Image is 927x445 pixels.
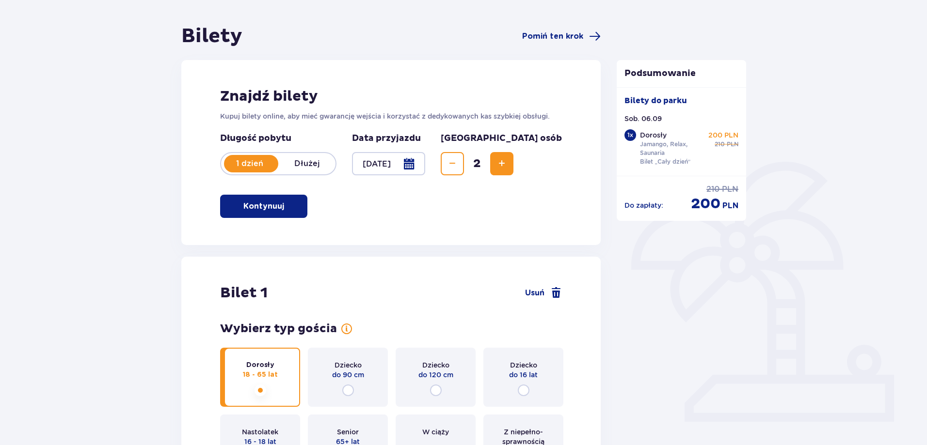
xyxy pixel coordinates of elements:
[691,195,720,213] p: 200
[640,140,707,157] p: Jamango, Relax, Saunaria
[624,114,662,123] p: Sob. 06.09
[510,360,537,370] p: Dziecko
[335,360,362,370] p: Dziecko
[624,129,636,141] div: 1 x
[727,140,738,149] p: PLN
[640,130,667,140] p: Dorosły
[624,200,663,210] p: Do zapłaty :
[640,157,691,166] p: Bilet „Cały dzień”
[722,184,738,195] p: PLN
[624,95,687,106] p: Bilety do parku
[422,360,449,370] p: Dziecko
[220,133,336,144] p: Długość pobytu
[490,152,513,175] button: Increase
[220,87,562,106] h2: Znajdź bilety
[352,133,421,144] p: Data przyjazdu
[441,152,464,175] button: Decrease
[242,427,278,437] p: Nastolatek
[221,158,278,169] p: 1 dzień
[441,133,562,144] p: [GEOGRAPHIC_DATA] osób
[522,31,601,42] a: Pomiń ten krok
[715,140,725,149] p: 210
[181,24,242,48] h1: Bilety
[617,68,747,79] p: Podsumowanie
[418,370,453,380] p: do 120 cm
[422,427,449,437] p: W ciąży
[220,195,307,218] button: Kontynuuj
[220,284,268,302] p: Bilet 1
[525,288,544,298] span: Usuń
[466,156,488,171] span: 2
[337,427,359,437] p: Senior
[722,200,738,211] p: PLN
[243,201,284,212] p: Kontynuuj
[246,360,274,370] p: Dorosły
[708,130,738,140] p: 200 PLN
[332,370,364,380] p: do 90 cm
[706,184,720,195] p: 210
[220,111,562,121] p: Kupuj bilety online, aby mieć gwarancję wejścia i korzystać z dedykowanych kas szybkiej obsługi.
[509,370,538,380] p: do 16 lat
[220,322,337,336] p: Wybierz typ gościa
[525,287,562,299] a: Usuń
[243,370,278,380] p: 18 - 65 lat
[278,158,336,169] p: Dłużej
[522,31,583,42] span: Pomiń ten krok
